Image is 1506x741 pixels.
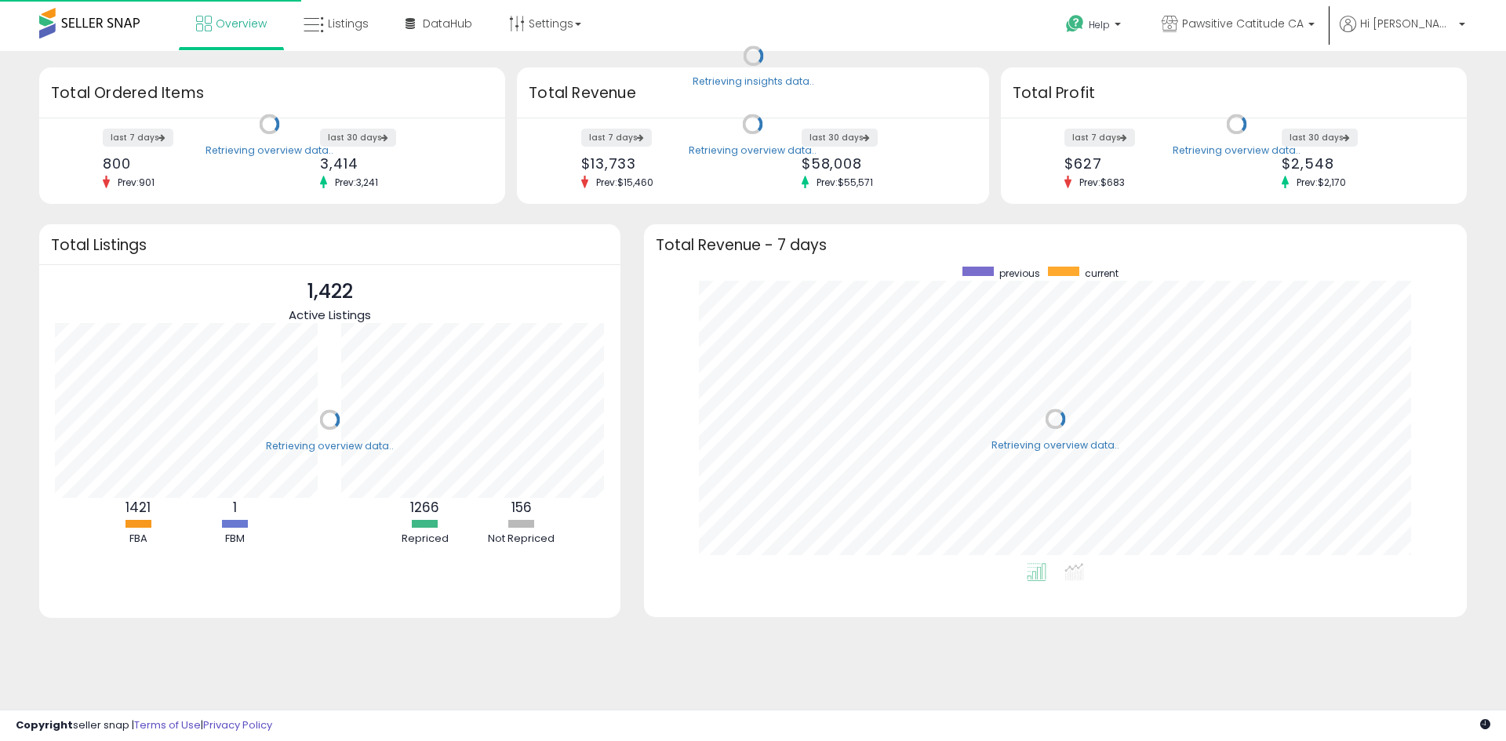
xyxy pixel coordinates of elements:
span: Listings [328,16,369,31]
div: Retrieving overview data.. [266,439,394,453]
div: Retrieving overview data.. [206,143,333,158]
i: Get Help [1065,14,1085,34]
span: Hi [PERSON_NAME] [1360,16,1454,31]
div: Retrieving overview data.. [689,143,817,158]
span: DataHub [423,16,472,31]
div: Retrieving overview data.. [991,438,1119,452]
div: Retrieving overview data.. [1173,143,1300,158]
a: Help [1053,2,1137,51]
span: Help [1089,18,1110,31]
a: Hi [PERSON_NAME] [1340,16,1465,51]
span: Pawsitive Catitude CA [1182,16,1304,31]
span: Overview [216,16,267,31]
